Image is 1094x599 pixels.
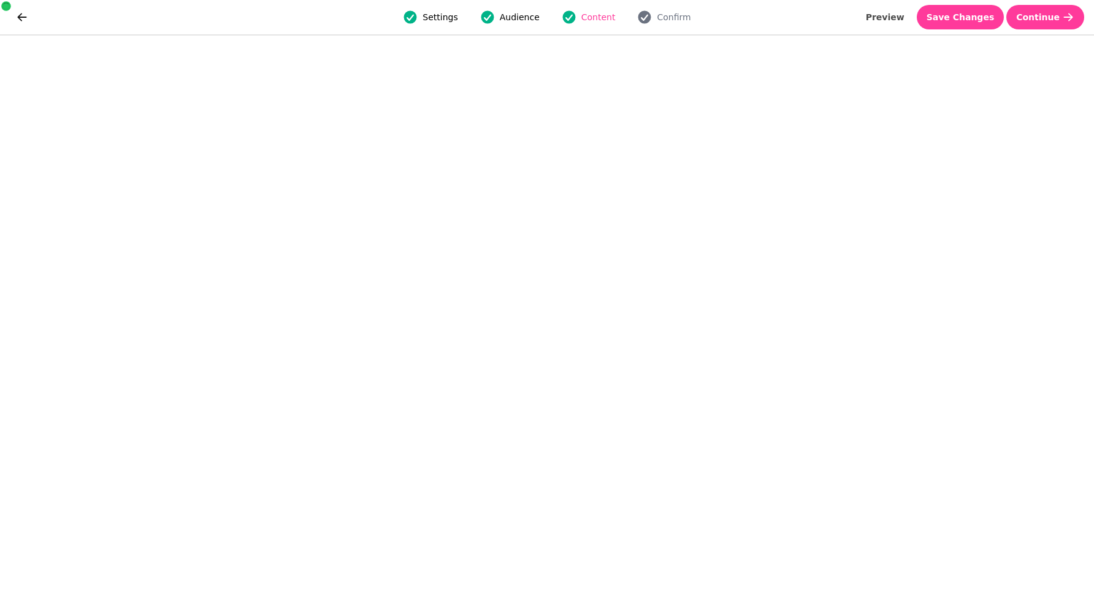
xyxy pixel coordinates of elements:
span: Continue [1016,13,1060,21]
button: Save Changes [917,5,1004,29]
span: Preview [866,13,905,21]
button: Preview [856,5,914,29]
button: Continue [1006,5,1084,29]
span: Settings [423,11,457,23]
button: go back [10,5,34,29]
span: Confirm [657,11,690,23]
span: Content [581,11,616,23]
span: Audience [500,11,540,23]
span: Save Changes [927,13,995,21]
